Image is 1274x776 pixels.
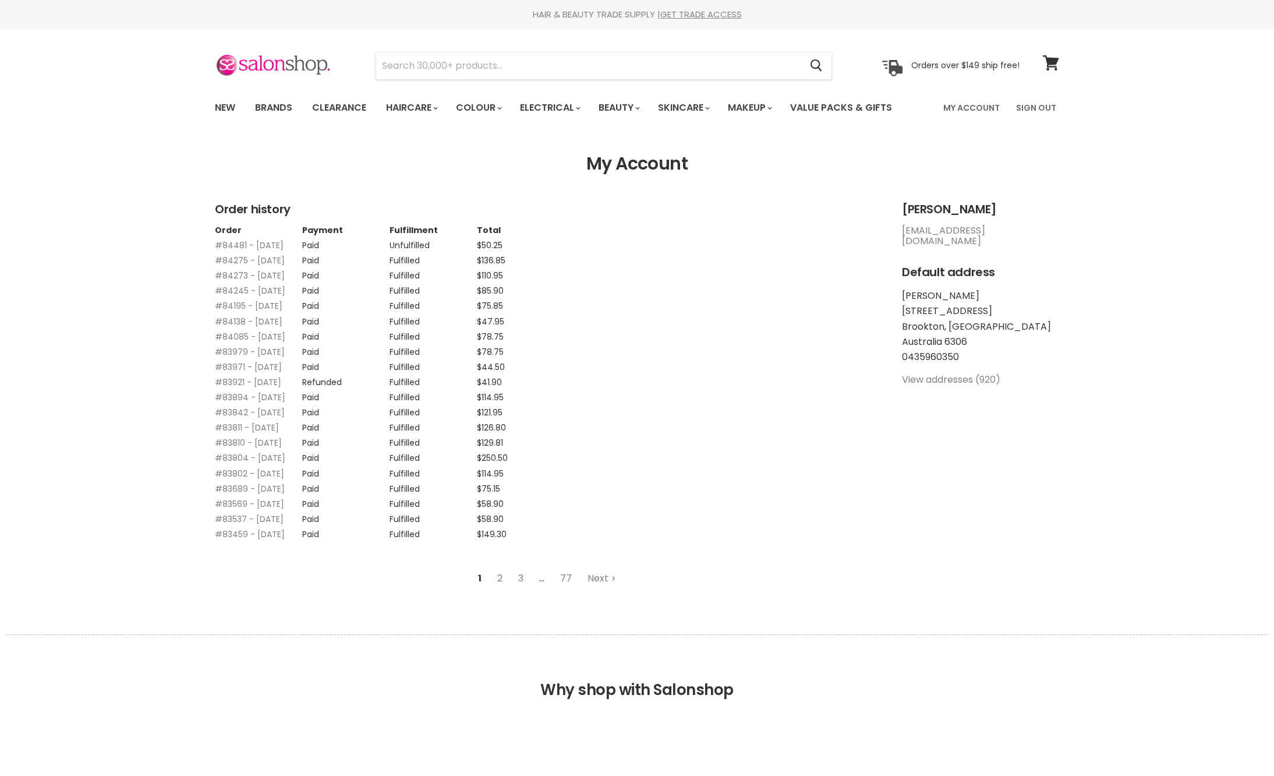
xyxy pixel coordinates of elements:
[1009,96,1063,120] a: Sign Out
[390,250,477,265] td: Fulfilled
[215,316,282,327] a: #84138 - [DATE]
[511,96,588,120] a: Electrical
[390,402,477,417] td: Fulfilled
[477,376,502,388] span: $41.90
[477,407,502,418] span: $121.95
[902,352,1059,362] li: 0435960350
[477,498,504,510] span: $58.90
[302,387,390,402] td: Paid
[936,96,1007,120] a: My Account
[302,295,390,311] td: Paid
[477,225,564,235] th: Total
[390,225,477,235] th: Fulfillment
[472,568,488,589] li: Page 1
[302,235,390,250] td: Paid
[215,203,879,216] h2: Order history
[719,96,779,120] a: Makeup
[302,265,390,280] td: Paid
[302,326,390,341] td: Paid
[477,285,504,297] span: $85.90
[447,96,509,120] a: Colour
[377,96,445,120] a: Haircare
[200,9,1074,20] div: HAIR & BEAUTY TRADE SUPPLY |
[902,322,1059,332] li: Brookton, [GEOGRAPHIC_DATA]
[376,52,832,80] form: Product
[302,493,390,509] td: Paid
[649,96,717,120] a: Skincare
[302,357,390,372] td: Paid
[215,285,285,297] a: #84245 - [DATE]
[246,96,301,120] a: Brands
[390,295,477,311] td: Fulfilled
[512,568,530,589] a: Go to page 3
[390,509,477,524] td: Fulfilled
[472,568,488,589] span: 1
[302,447,390,463] td: Paid
[302,280,390,295] td: Paid
[390,311,477,326] td: Fulfilled
[215,568,879,589] nav: Pagination
[902,266,1059,279] h2: Default address
[6,634,1268,717] h2: Why shop with Salonshop
[902,306,1059,316] li: [STREET_ADDRESS]
[477,346,504,358] span: $78.75
[390,478,477,493] td: Fulfilled
[215,331,285,343] a: #84085 - [DATE]
[215,422,279,433] a: #83811 - [DATE]
[477,468,504,479] span: $114.95
[477,239,502,251] span: $50.25
[477,270,503,281] span: $110.95
[390,265,477,280] td: Fulfilled
[902,337,1059,347] li: Australia 6306
[215,483,285,495] a: #83689 - [DATE]
[302,432,390,447] td: Paid
[477,316,504,327] span: $47.95
[477,513,504,525] span: $58.90
[390,417,477,432] td: Fulfilled
[302,509,390,524] td: Paid
[477,391,504,403] span: $114.95
[491,568,509,589] a: Go to page 2
[390,463,477,478] td: Fulfilled
[206,96,244,120] a: New
[215,239,284,251] a: #84481 - [DATE]
[477,255,505,266] span: $136.85
[302,250,390,265] td: Paid
[206,91,919,125] ul: Main menu
[477,437,503,449] span: $129.81
[477,331,504,343] span: $78.75
[477,452,508,464] span: $250.50
[390,341,477,357] td: Fulfilled
[902,291,1059,301] li: [PERSON_NAME]
[390,524,477,539] td: Fulfilled
[215,225,302,235] th: Order
[215,437,282,449] a: #83810 - [DATE]
[477,422,506,433] span: $126.80
[390,235,477,250] td: Unfulfilled
[390,280,477,295] td: Fulfilled
[215,468,284,479] a: #83802 - [DATE]
[477,483,500,495] span: $75.15
[215,391,285,403] a: #83894 - [DATE]
[215,300,282,312] a: #84195 - [DATE]
[215,452,285,464] a: #83804 - [DATE]
[302,524,390,539] td: Paid
[390,387,477,402] td: Fulfilled
[302,225,390,235] th: Payment
[302,372,390,387] td: Refunded
[302,417,390,432] td: Paid
[302,478,390,493] td: Paid
[911,60,1020,70] p: Orders over $149 ship free!
[215,528,285,540] a: #83459 - [DATE]
[390,447,477,463] td: Fulfilled
[215,513,284,525] a: #83537 - [DATE]
[215,270,285,281] a: #84273 - [DATE]
[215,376,281,388] a: #83921 - [DATE]
[781,96,901,120] a: Value Packs & Gifts
[902,373,1000,386] a: View addresses (920)
[390,372,477,387] td: Fulfilled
